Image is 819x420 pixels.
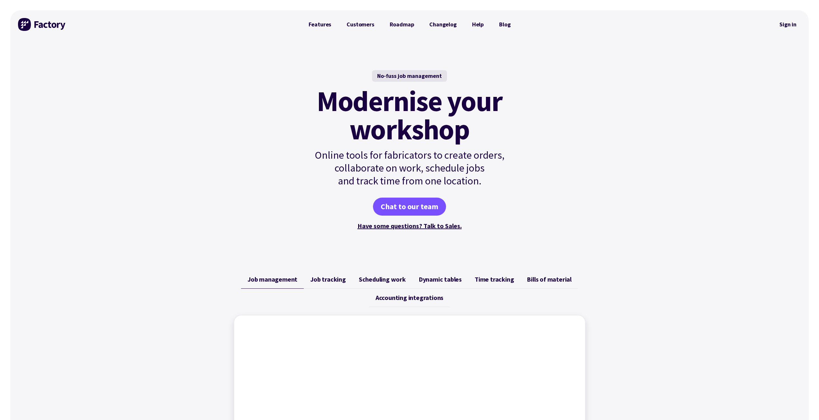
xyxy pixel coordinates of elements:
a: Changelog [422,18,464,31]
a: Have some questions? Talk to Sales. [358,222,462,230]
a: Blog [491,18,518,31]
span: Time tracking [475,275,514,283]
img: Factory [18,18,66,31]
mark: Modernise your workshop [317,87,502,144]
span: Dynamic tables [419,275,462,283]
div: No-fuss job management [372,70,447,82]
nav: Primary Navigation [301,18,518,31]
a: Features [301,18,339,31]
span: Job tracking [310,275,346,283]
a: Chat to our team [373,198,446,216]
a: Customers [339,18,382,31]
span: Job management [247,275,297,283]
span: Bills of material [527,275,572,283]
a: Help [464,18,491,31]
a: Sign in [775,17,801,32]
nav: Secondary Navigation [775,17,801,32]
span: Scheduling work [359,275,406,283]
a: Roadmap [382,18,422,31]
p: Online tools for fabricators to create orders, collaborate on work, schedule jobs and track time ... [301,149,518,187]
span: Accounting integrations [376,294,443,302]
